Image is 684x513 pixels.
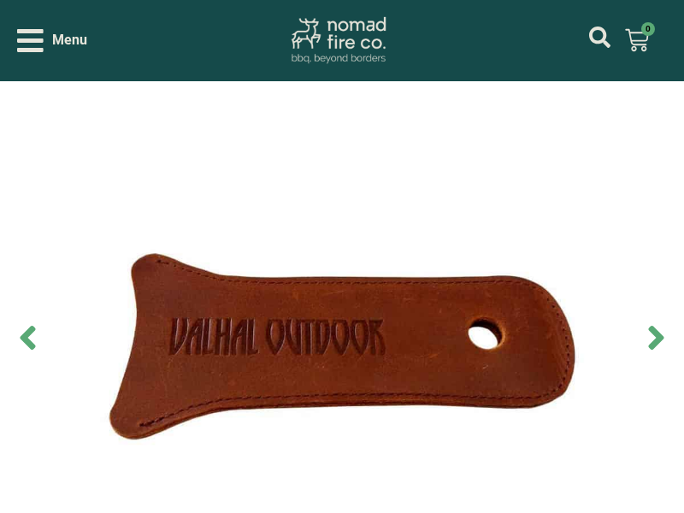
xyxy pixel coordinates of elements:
span: Menu [52,30,87,50]
span: Previous slide [9,318,47,357]
div: Open/Close Menu [17,26,87,56]
img: Nomad Fire Co [291,17,386,64]
a: 0 [604,18,669,62]
span: 0 [641,22,655,36]
a: mijn account [589,27,610,48]
span: Next slide [637,318,675,357]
